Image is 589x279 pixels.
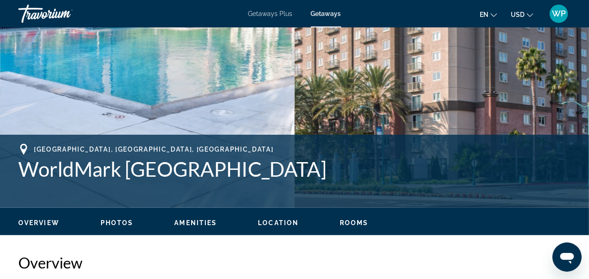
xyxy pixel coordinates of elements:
button: Rooms [340,219,369,227]
iframe: Button to launch messaging window [552,242,582,272]
a: Getaways [311,10,341,17]
span: Overview [18,219,59,226]
span: [GEOGRAPHIC_DATA], [GEOGRAPHIC_DATA], [GEOGRAPHIC_DATA] [34,146,273,153]
span: Rooms [340,219,369,226]
a: Getaways Plus [248,10,293,17]
h2: Overview [18,253,571,272]
button: Location [258,219,299,227]
button: User Menu [547,4,571,23]
span: Amenities [174,219,217,226]
button: Photos [101,219,134,227]
h1: WorldMark [GEOGRAPHIC_DATA] [18,157,571,181]
span: Photos [101,219,134,226]
button: Change currency [511,8,533,21]
span: en [480,11,488,18]
span: WP [552,9,566,18]
button: Change language [480,8,497,21]
a: Travorium [18,2,110,26]
span: Location [258,219,299,226]
button: Amenities [174,219,217,227]
button: Overview [18,219,59,227]
span: USD [511,11,525,18]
